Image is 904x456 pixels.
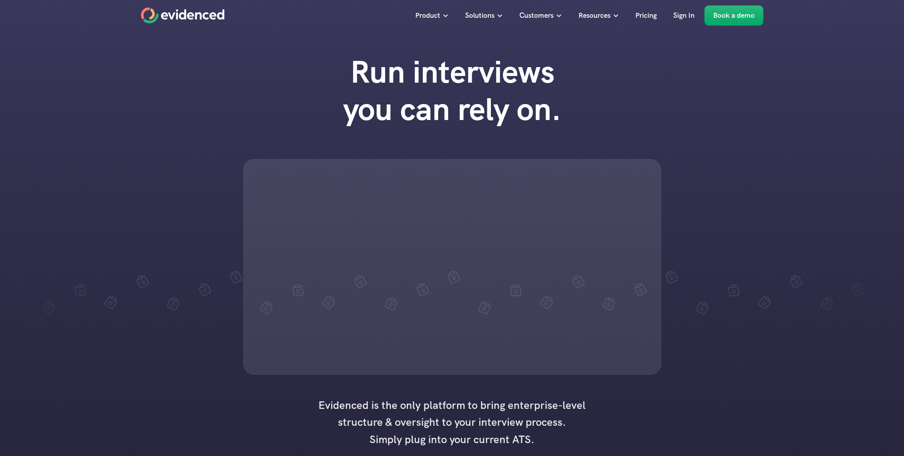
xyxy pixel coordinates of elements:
[635,10,657,21] p: Pricing
[579,10,611,21] p: Resources
[673,10,695,21] p: Sign In
[704,5,763,26] a: Book a demo
[325,53,579,128] h1: Run interviews you can rely on.
[713,10,755,21] p: Book a demo
[629,5,663,26] a: Pricing
[415,10,440,21] p: Product
[667,5,701,26] a: Sign In
[519,10,554,21] p: Customers
[141,8,225,24] a: Home
[465,10,494,21] p: Solutions
[314,397,590,448] h4: Evidenced is the only platform to bring enterprise-level structure & oversight to your interview ...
